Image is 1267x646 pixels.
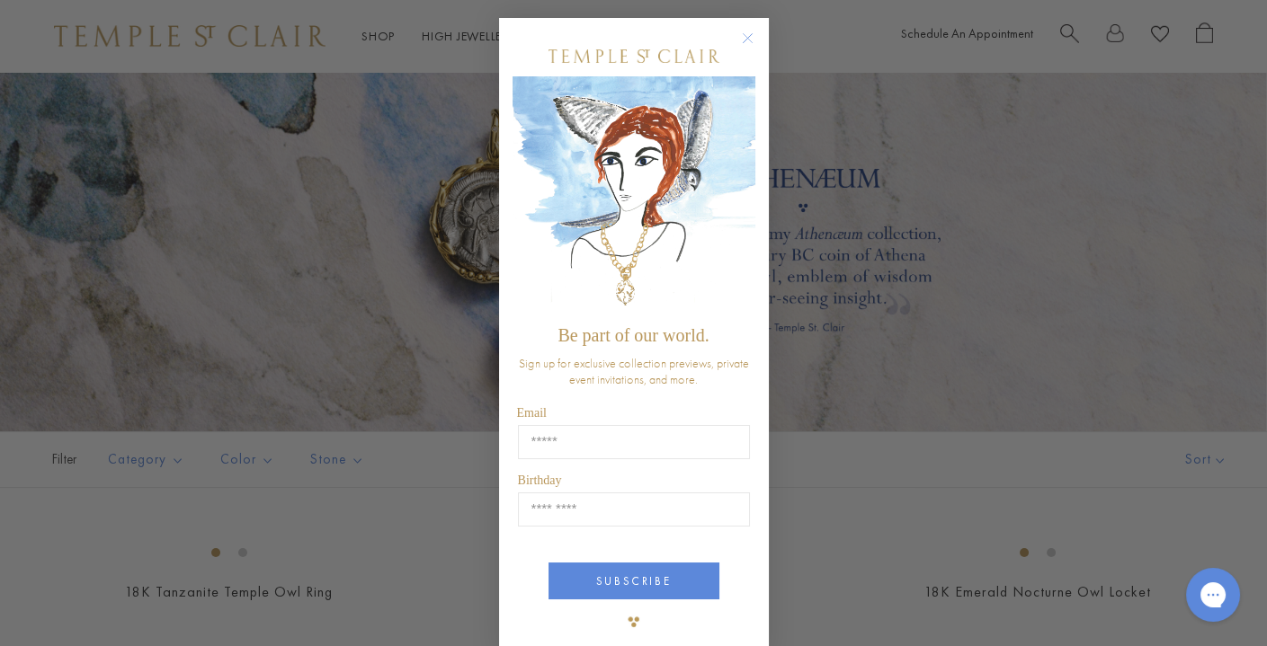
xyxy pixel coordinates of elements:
img: TSC [616,604,652,640]
input: Email [518,425,750,459]
iframe: Gorgias live chat messenger [1177,562,1249,628]
span: Email [517,406,547,420]
button: SUBSCRIBE [549,562,719,599]
span: Be part of our world. [558,325,709,345]
span: Birthday [518,473,562,487]
img: c4a9eb12-d91a-4d4a-8ee0-386386f4f338.jpeg [513,76,755,316]
button: Close dialog [745,36,768,58]
img: Temple St. Clair [549,49,719,63]
span: Sign up for exclusive collection previews, private event invitations, and more. [519,355,749,387]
